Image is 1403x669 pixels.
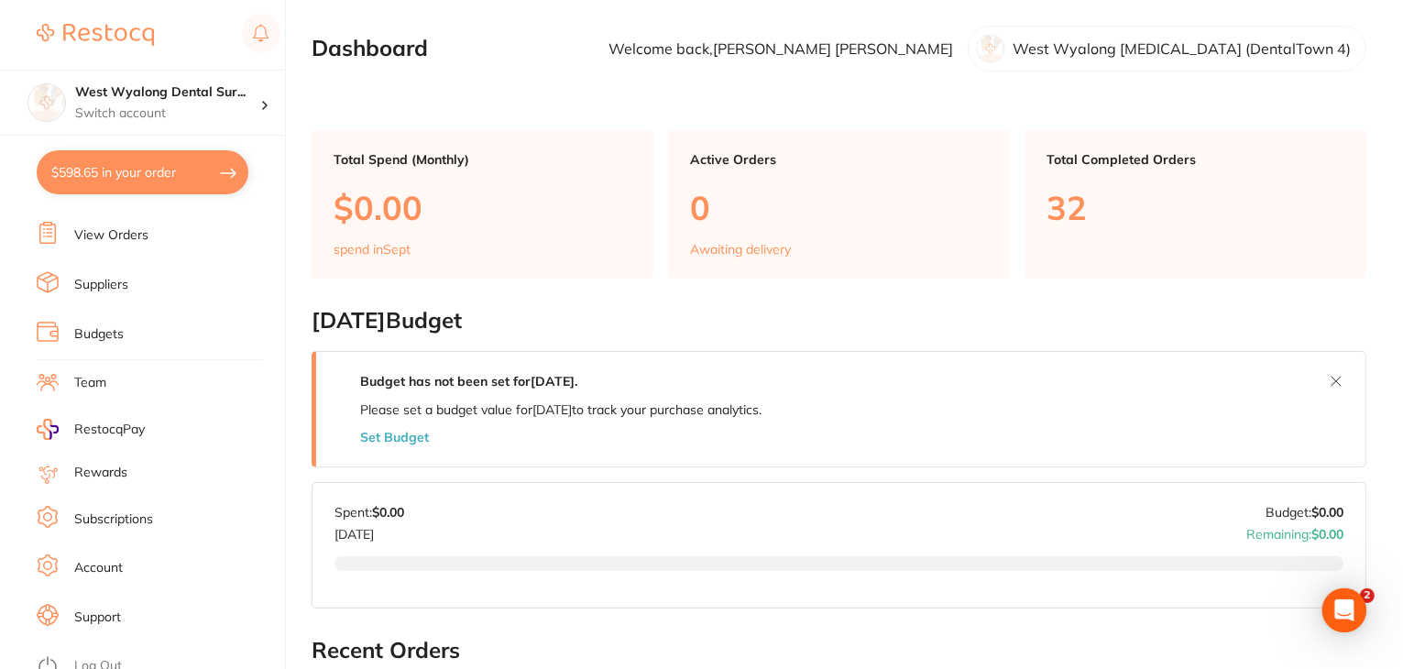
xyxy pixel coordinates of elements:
button: Set Budget [360,430,429,444]
p: $0.00 [334,189,631,226]
strong: Budget has not been set for [DATE] . [360,373,577,389]
img: West Wyalong Dental Surgery (DentalTown 4) [28,84,65,121]
p: Total Completed Orders [1047,152,1344,167]
a: Suppliers [74,276,128,294]
a: Total Spend (Monthly)$0.00spend inSept [312,130,653,279]
p: [DATE] [334,520,404,542]
div: Open Intercom Messenger [1322,588,1366,632]
p: Remaining: [1246,520,1343,542]
p: 0 [690,189,988,226]
a: Team [74,374,106,392]
a: Support [74,609,121,627]
h2: Recent Orders [312,638,1366,664]
strong: $0.00 [1311,504,1343,521]
a: View Orders [74,226,148,245]
p: West Wyalong [MEDICAL_DATA] (DentalTown 4) [1013,40,1351,57]
span: 2 [1360,588,1375,603]
a: Rewards [74,464,127,482]
p: Awaiting delivery [690,242,791,257]
a: Total Completed Orders32 [1025,130,1366,279]
h2: Dashboard [312,36,428,61]
a: Active Orders0Awaiting delivery [668,130,1010,279]
p: Spent: [334,505,404,520]
p: Total Spend (Monthly) [334,152,631,167]
p: Switch account [75,104,260,123]
strong: $0.00 [372,504,404,521]
span: RestocqPay [74,421,145,439]
p: 32 [1047,189,1344,226]
p: Active Orders [690,152,988,167]
img: RestocqPay [37,419,59,440]
strong: $0.00 [1311,526,1343,543]
a: Restocq Logo [37,14,154,56]
button: $598.65 in your order [37,150,248,194]
h2: [DATE] Budget [312,308,1366,334]
img: Restocq Logo [37,24,154,46]
a: Budgets [74,325,124,344]
p: spend in Sept [334,242,411,257]
p: Budget: [1266,505,1343,520]
h4: West Wyalong Dental Surgery (DentalTown 4) [75,83,260,102]
p: Please set a budget value for [DATE] to track your purchase analytics. [360,402,762,417]
a: RestocqPay [37,419,145,440]
a: Account [74,559,123,577]
p: Welcome back, [PERSON_NAME] [PERSON_NAME] [608,40,953,57]
a: Subscriptions [74,510,153,529]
